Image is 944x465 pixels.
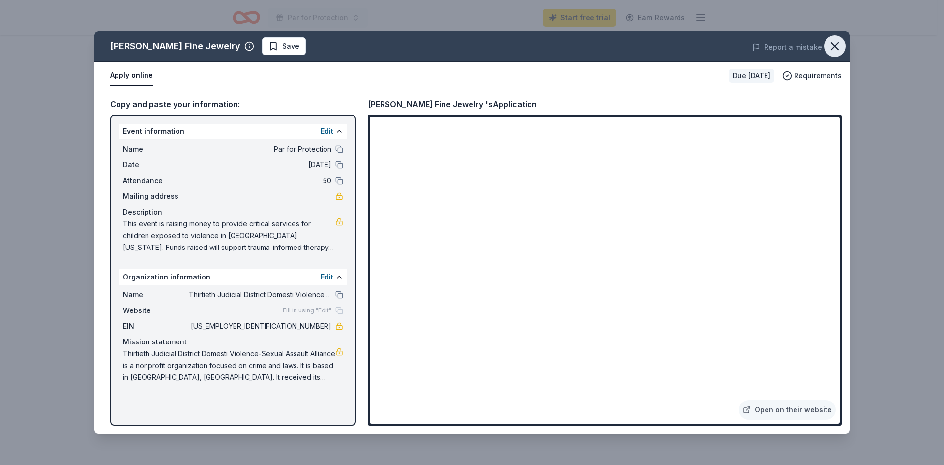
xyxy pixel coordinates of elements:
[110,98,356,111] div: Copy and paste your information:
[123,336,343,348] div: Mission statement
[123,348,335,383] span: Thirtieth Judicial District Domesti Violence-Sexual Assault Alliance is a nonprofit organization ...
[321,125,333,137] button: Edit
[282,40,299,52] span: Save
[123,159,189,171] span: Date
[110,65,153,86] button: Apply online
[119,124,347,139] div: Event information
[123,320,189,332] span: EIN
[123,305,189,316] span: Website
[123,206,343,218] div: Description
[368,98,537,111] div: [PERSON_NAME] Fine Jewelry 's Application
[189,143,331,155] span: Par for Protection
[110,38,240,54] div: [PERSON_NAME] Fine Jewelry
[189,175,331,186] span: 50
[782,70,842,82] button: Requirements
[123,218,335,253] span: This event is raising money to provide critical services for children exposed to violence in [GEO...
[123,190,189,202] span: Mailing address
[729,69,774,83] div: Due [DATE]
[123,143,189,155] span: Name
[739,400,836,420] a: Open on their website
[189,320,331,332] span: [US_EMPLOYER_IDENTIFICATION_NUMBER]
[283,307,331,314] span: Fill in using "Edit"
[262,37,306,55] button: Save
[189,159,331,171] span: [DATE]
[794,70,842,82] span: Requirements
[119,269,347,285] div: Organization information
[123,289,189,301] span: Name
[321,271,333,283] button: Edit
[189,289,331,301] span: Thirtieth Judicial District Domesti Violence-Sexual Assault Alliance
[123,175,189,186] span: Attendance
[752,41,822,53] button: Report a mistake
